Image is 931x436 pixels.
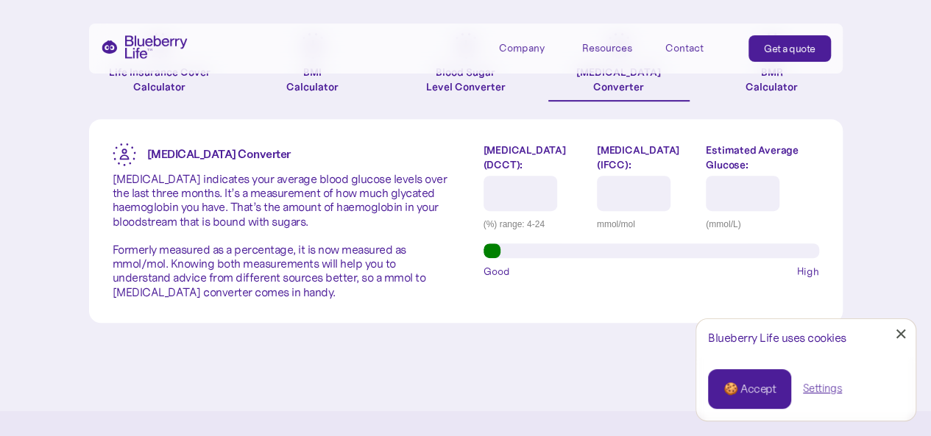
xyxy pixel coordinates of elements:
div: Blood Sugar Level Converter [426,65,506,94]
label: [MEDICAL_DATA] (DCCT): [484,143,586,172]
div: Life Insurance Cover Calculator [89,65,230,94]
div: mmol/mol [597,217,695,232]
div: Resources [582,42,632,54]
div: BMR Calculator [746,65,798,94]
a: Get a quote [748,35,831,62]
a: Settings [803,381,842,396]
div: (mmol/L) [706,217,818,232]
p: [MEDICAL_DATA] indicates your average blood glucose levels over the last three months. It’s a mea... [113,172,448,299]
a: Contact [665,35,732,60]
div: Company [499,42,545,54]
div: BMI Calculator [286,65,339,94]
div: 🍪 Accept [723,381,776,397]
span: Good [484,264,510,279]
div: Company [499,35,565,60]
div: Contact [665,42,704,54]
strong: [MEDICAL_DATA] Converter [147,146,291,161]
a: home [101,35,188,59]
div: [MEDICAL_DATA] Converter [576,65,661,94]
div: Blueberry Life uses cookies [708,331,904,345]
a: Close Cookie Popup [886,319,916,349]
label: [MEDICAL_DATA] (IFCC): [597,143,695,172]
div: Get a quote [764,41,815,56]
div: Resources [582,35,648,60]
label: Estimated Average Glucose: [706,143,818,172]
div: Close Cookie Popup [901,334,902,335]
span: High [797,264,819,279]
a: 🍪 Accept [708,369,791,409]
div: (%) range: 4-24 [484,217,586,232]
